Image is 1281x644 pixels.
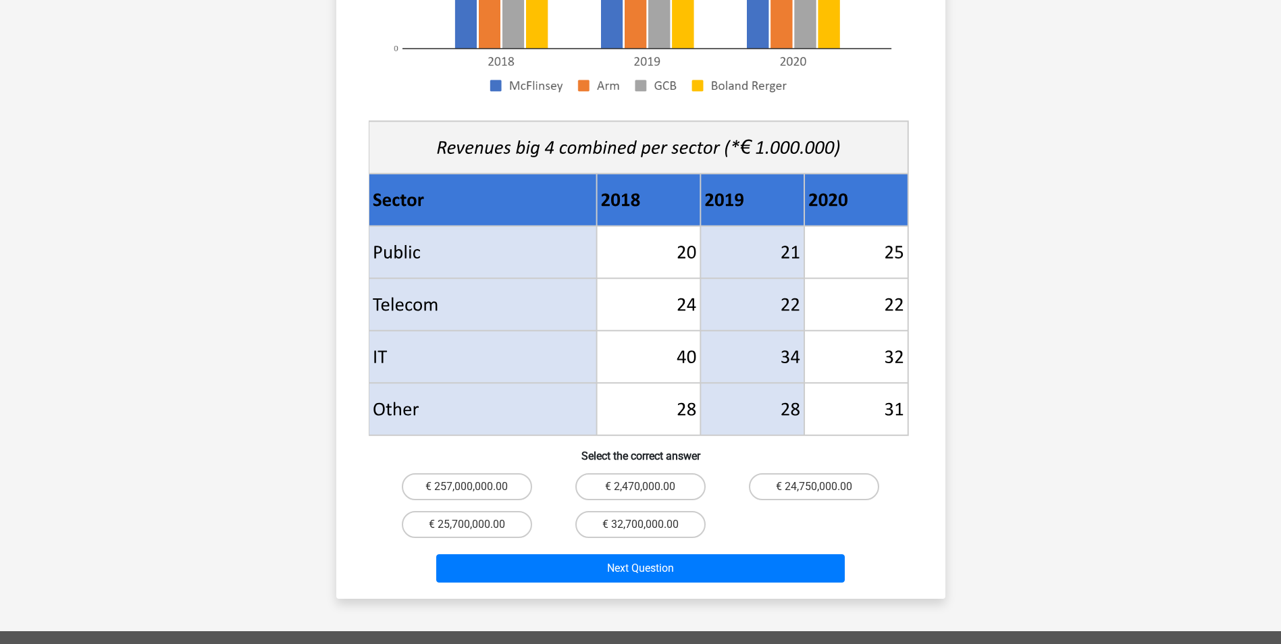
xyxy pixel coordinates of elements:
label: € 2,470,000.00 [575,473,706,500]
h6: Select the correct answer [358,439,924,462]
label: € 257,000,000.00 [402,473,532,500]
button: Next Question [436,554,845,583]
label: € 25,700,000.00 [402,511,532,538]
label: € 24,750,000.00 [749,473,879,500]
label: € 32,700,000.00 [575,511,706,538]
